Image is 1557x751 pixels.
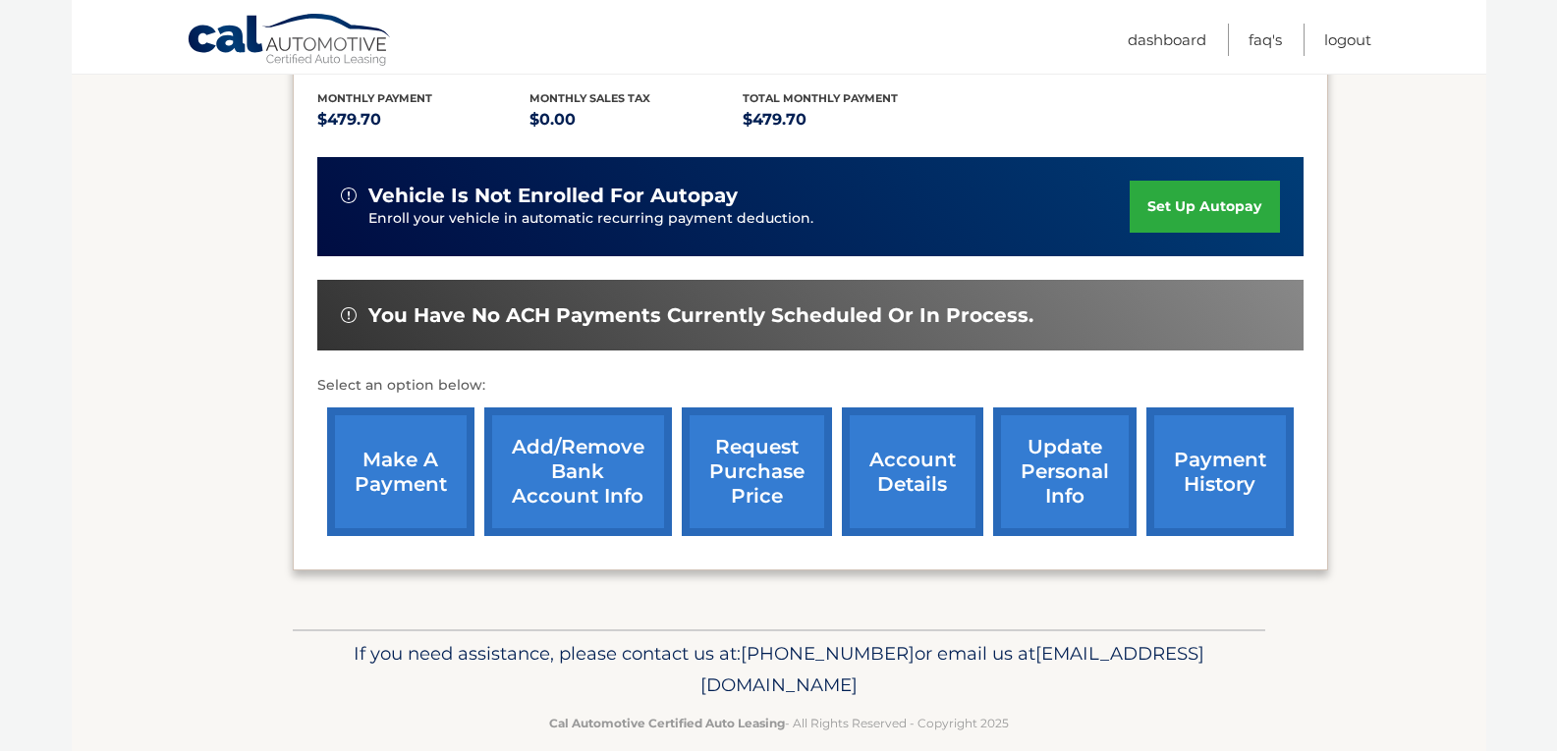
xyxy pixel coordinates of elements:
p: Enroll your vehicle in automatic recurring payment deduction. [368,208,1131,230]
img: alert-white.svg [341,188,357,203]
span: [EMAIL_ADDRESS][DOMAIN_NAME] [700,642,1204,696]
a: request purchase price [682,407,832,536]
a: account details [842,407,983,536]
p: $479.70 [743,106,956,134]
span: Monthly sales Tax [529,91,650,105]
img: alert-white.svg [341,307,357,323]
a: make a payment [327,407,474,536]
span: Total Monthly Payment [743,91,898,105]
a: Add/Remove bank account info [484,407,672,536]
p: Select an option below: [317,374,1304,398]
a: payment history [1146,407,1294,536]
a: update personal info [993,407,1137,536]
strong: Cal Automotive Certified Auto Leasing [549,716,785,730]
span: vehicle is not enrolled for autopay [368,184,738,208]
p: $0.00 [529,106,743,134]
span: You have no ACH payments currently scheduled or in process. [368,303,1033,328]
span: Monthly Payment [317,91,432,105]
span: [PHONE_NUMBER] [741,642,915,665]
a: set up autopay [1130,181,1279,233]
p: - All Rights Reserved - Copyright 2025 [306,713,1252,733]
a: Cal Automotive [187,13,393,70]
p: $479.70 [317,106,530,134]
a: Logout [1324,24,1371,56]
a: FAQ's [1249,24,1282,56]
p: If you need assistance, please contact us at: or email us at [306,638,1252,701]
a: Dashboard [1128,24,1206,56]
